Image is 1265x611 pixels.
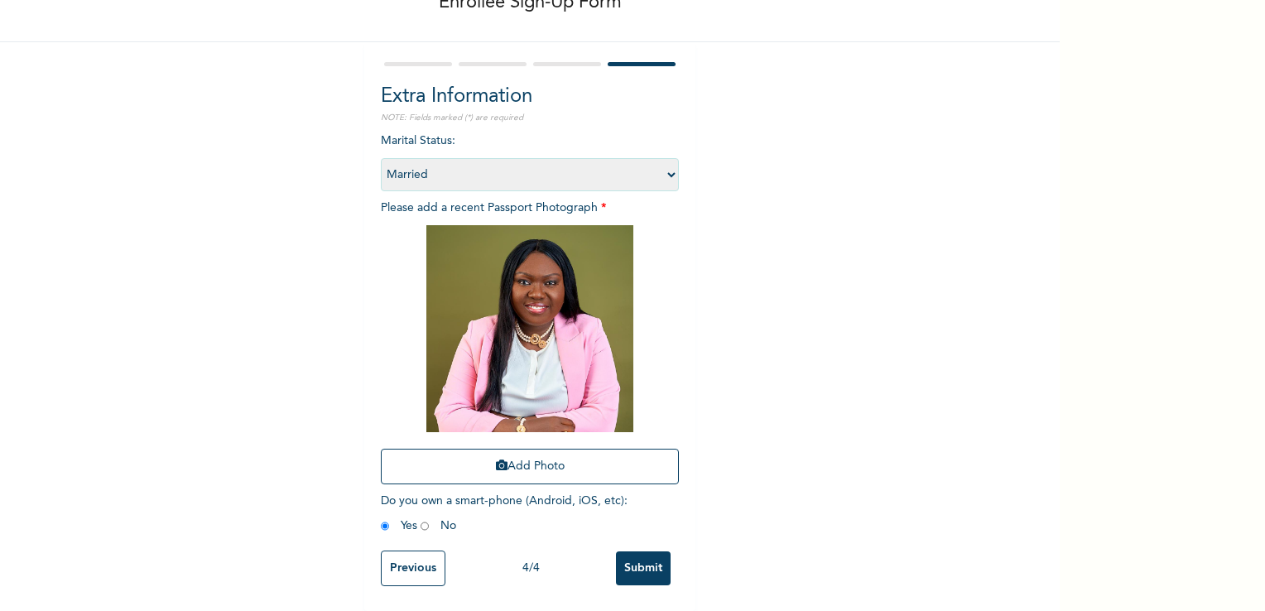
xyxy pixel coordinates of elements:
input: Previous [381,551,445,586]
img: Crop [426,225,633,432]
span: Marital Status : [381,135,679,180]
button: Add Photo [381,449,679,484]
span: Do you own a smart-phone (Android, iOS, etc) : Yes No [381,495,628,532]
p: NOTE: Fields marked (*) are required [381,112,679,124]
input: Submit [616,551,671,585]
div: 4 / 4 [445,560,616,577]
h2: Extra Information [381,82,679,112]
span: Please add a recent Passport Photograph [381,202,679,493]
